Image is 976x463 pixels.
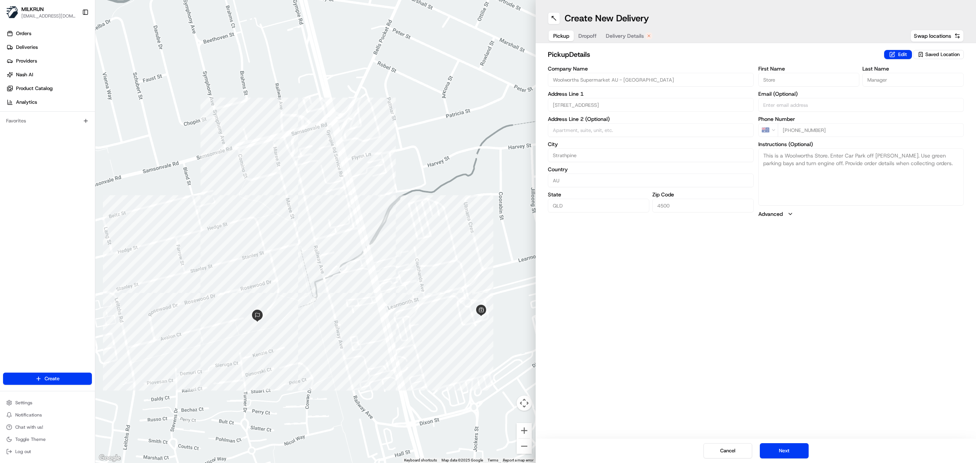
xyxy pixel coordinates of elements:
[548,167,754,172] label: Country
[16,85,53,92] span: Product Catalog
[758,73,860,87] input: Enter first name
[565,12,649,24] h1: Create New Delivery
[16,30,31,37] span: Orders
[97,453,122,463] a: Open this area in Google Maps (opens a new window)
[3,422,92,432] button: Chat with us!
[914,32,951,40] span: Swap locations
[16,99,37,106] span: Analytics
[758,116,964,122] label: Phone Number
[548,91,754,96] label: Address Line 1
[548,123,754,137] input: Apartment, suite, unit, etc.
[913,49,964,60] button: Saved Location
[758,210,964,218] button: Advanced
[862,66,964,71] label: Last Name
[16,44,38,51] span: Deliveries
[925,51,960,58] span: Saved Location
[548,116,754,122] label: Address Line 2 (Optional)
[3,82,95,95] a: Product Catalog
[503,458,533,462] a: Report a map error
[760,443,809,458] button: Next
[3,115,92,127] div: Favorites
[3,434,92,445] button: Toggle Theme
[3,3,79,21] button: MILKRUNMILKRUN[EMAIL_ADDRESS][DOMAIN_NAME]
[553,32,569,40] span: Pickup
[3,397,92,408] button: Settings
[548,174,754,187] input: Enter country
[15,449,31,455] span: Log out
[652,192,754,197] label: Zip Code
[517,439,532,454] button: Zoom out
[3,69,95,81] a: Nash AI
[606,32,644,40] span: Delivery Details
[548,148,754,162] input: Enter city
[45,375,59,382] span: Create
[578,32,597,40] span: Dropoff
[758,91,964,96] label: Email (Optional)
[548,141,754,147] label: City
[404,458,437,463] button: Keyboard shortcuts
[517,395,532,411] button: Map camera controls
[548,199,649,212] input: Enter state
[3,373,92,385] button: Create
[548,49,880,60] h2: pickup Details
[910,30,964,42] button: Swap locations
[15,400,32,406] span: Settings
[3,446,92,457] button: Log out
[758,98,964,112] input: Enter email address
[517,423,532,438] button: Zoom in
[758,210,783,218] label: Advanced
[16,58,37,64] span: Providers
[548,66,754,71] label: Company Name
[441,458,483,462] span: Map data ©2025 Google
[3,41,95,53] a: Deliveries
[21,5,44,13] button: MILKRUN
[862,73,964,87] input: Enter last name
[15,436,46,442] span: Toggle Theme
[15,412,42,418] span: Notifications
[548,98,754,112] input: Enter address
[3,410,92,420] button: Notifications
[21,13,76,19] button: [EMAIL_ADDRESS][DOMAIN_NAME]
[3,27,95,40] a: Orders
[652,199,754,212] input: Enter zip code
[548,192,649,197] label: State
[778,123,964,137] input: Enter phone number
[16,71,33,78] span: Nash AI
[758,66,860,71] label: First Name
[15,424,43,430] span: Chat with us!
[97,453,122,463] img: Google
[3,96,95,108] a: Analytics
[758,148,964,206] textarea: This is a Woolworths Store. Enter Car Park off [PERSON_NAME]. Use green parking bays and turn eng...
[3,55,95,67] a: Providers
[488,458,498,462] a: Terms (opens in new tab)
[884,50,912,59] button: Edit
[548,73,754,87] input: Enter company name
[758,141,964,147] label: Instructions (Optional)
[6,6,18,18] img: MILKRUN
[703,443,752,458] button: Cancel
